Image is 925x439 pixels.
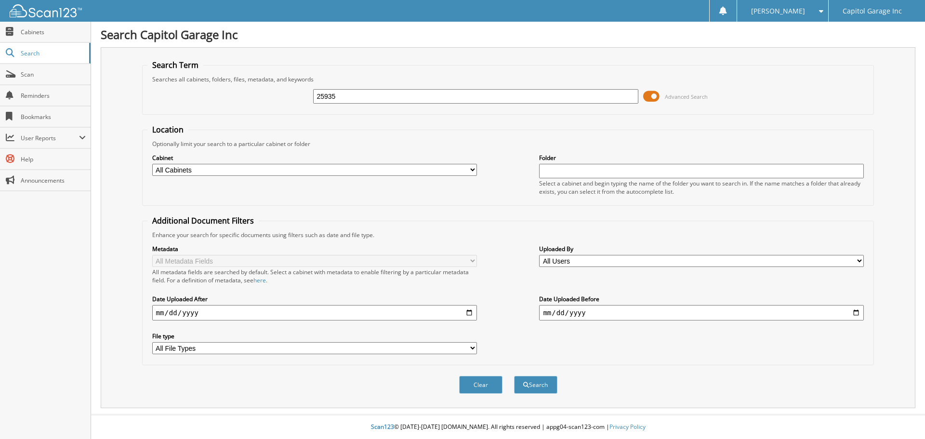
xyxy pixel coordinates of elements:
span: Announcements [21,176,86,185]
span: Cabinets [21,28,86,36]
span: Help [21,155,86,163]
a: Privacy Policy [609,423,646,431]
label: Cabinet [152,154,477,162]
span: Capitol Garage Inc [843,8,902,14]
legend: Additional Document Filters [147,215,259,226]
span: User Reports [21,134,79,142]
h1: Search Capitol Garage Inc [101,27,915,42]
label: Metadata [152,245,477,253]
span: Advanced Search [665,93,708,100]
div: Enhance your search for specific documents using filters such as date and file type. [147,231,869,239]
label: Date Uploaded After [152,295,477,303]
label: Uploaded By [539,245,864,253]
legend: Location [147,124,188,135]
span: [PERSON_NAME] [751,8,805,14]
span: Bookmarks [21,113,86,121]
label: Date Uploaded Before [539,295,864,303]
div: © [DATE]-[DATE] [DOMAIN_NAME]. All rights reserved | appg04-scan123-com | [91,415,925,439]
label: Folder [539,154,864,162]
iframe: Chat Widget [877,393,925,439]
div: Optionally limit your search to a particular cabinet or folder [147,140,869,148]
span: Scan [21,70,86,79]
div: Searches all cabinets, folders, files, metadata, and keywords [147,75,869,83]
div: Select a cabinet and begin typing the name of the folder you want to search in. If the name match... [539,179,864,196]
input: start [152,305,477,320]
a: here [253,276,266,284]
input: end [539,305,864,320]
label: File type [152,332,477,340]
button: Search [514,376,557,394]
div: All metadata fields are searched by default. Select a cabinet with metadata to enable filtering b... [152,268,477,284]
span: Scan123 [371,423,394,431]
img: scan123-logo-white.svg [10,4,82,17]
span: Reminders [21,92,86,100]
span: Search [21,49,84,57]
button: Clear [459,376,502,394]
legend: Search Term [147,60,203,70]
